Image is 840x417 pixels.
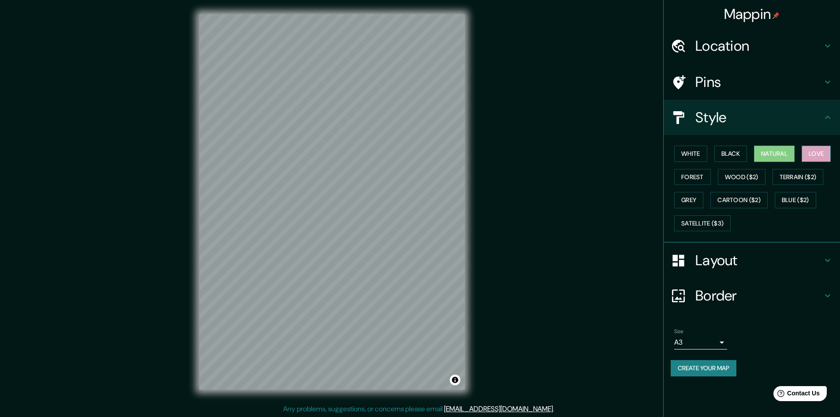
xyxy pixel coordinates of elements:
[450,375,460,385] button: Toggle attribution
[718,169,765,185] button: Wood ($2)
[664,64,840,100] div: Pins
[775,192,816,208] button: Blue ($2)
[714,146,747,162] button: Black
[199,14,465,390] canvas: Map
[710,192,768,208] button: Cartoon ($2)
[724,5,780,23] h4: Mappin
[754,146,795,162] button: Natural
[674,169,711,185] button: Forest
[556,404,557,414] div: .
[695,37,822,55] h4: Location
[674,146,707,162] button: White
[674,328,683,335] label: Size
[773,169,824,185] button: Terrain ($2)
[283,404,554,414] p: Any problems, suggestions, or concerns please email .
[802,146,831,162] button: Love
[773,12,780,19] img: pin-icon.png
[444,404,553,413] a: [EMAIL_ADDRESS][DOMAIN_NAME]
[664,278,840,313] div: Border
[664,28,840,64] div: Location
[762,383,830,407] iframe: Help widget launcher
[695,287,822,304] h4: Border
[674,192,703,208] button: Grey
[695,73,822,91] h4: Pins
[554,404,556,414] div: .
[695,252,822,269] h4: Layout
[664,100,840,135] div: Style
[695,109,822,126] h4: Style
[674,335,727,349] div: A3
[671,360,736,376] button: Create your map
[664,243,840,278] div: Layout
[674,215,731,232] button: Satellite ($3)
